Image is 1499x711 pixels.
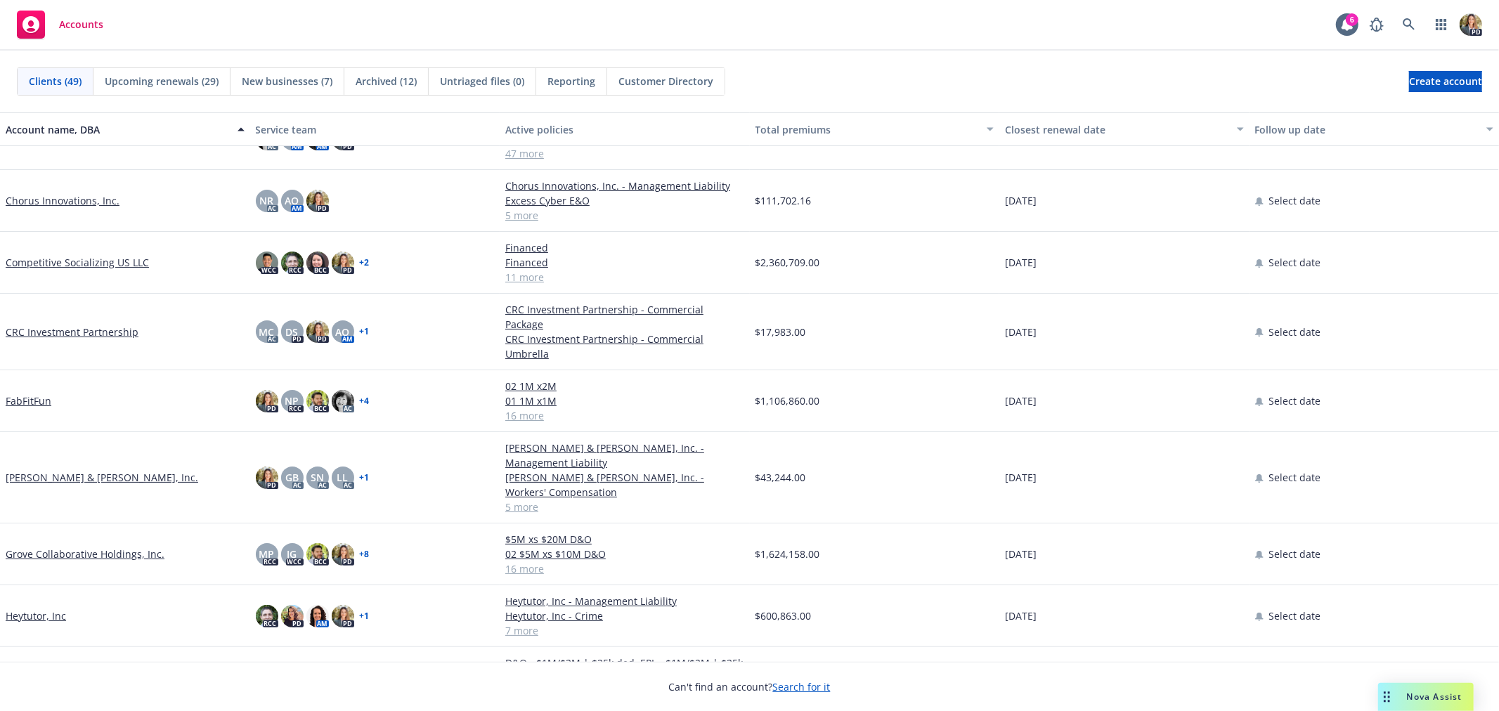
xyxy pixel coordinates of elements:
[1005,255,1037,270] span: [DATE]
[256,122,495,137] div: Service team
[505,240,744,255] a: Financed
[337,470,349,485] span: LL
[332,543,354,566] img: photo
[306,543,329,566] img: photo
[250,112,500,146] button: Service team
[286,325,299,339] span: DS
[356,74,417,89] span: Archived (12)
[505,146,744,161] a: 47 more
[505,500,744,514] a: 5 more
[285,393,299,408] span: NP
[287,547,297,561] span: JG
[1395,11,1423,39] a: Search
[1363,11,1391,39] a: Report a Bug
[505,178,744,193] a: Chorus Innovations, Inc. - Management Liability
[505,547,744,561] a: 02 $5M xs $10M D&O
[360,612,370,620] a: + 1
[306,390,329,412] img: photo
[1269,193,1321,208] span: Select date
[505,441,744,470] a: [PERSON_NAME] & [PERSON_NAME], Inc. - Management Liability
[105,74,219,89] span: Upcoming renewals (29)
[1005,547,1037,561] span: [DATE]
[306,320,329,343] img: photo
[505,393,744,408] a: 01 1M x1M
[505,655,744,685] a: D&O - $1M/$2M | $25k ded. EPL - $1M/$2M | $25k ded.
[360,550,370,559] a: + 8
[306,605,329,627] img: photo
[1005,470,1037,485] span: [DATE]
[281,605,304,627] img: photo
[505,408,744,423] a: 16 more
[360,327,370,336] a: + 1
[285,193,299,208] span: AO
[6,325,138,339] a: CRC Investment Partnership
[1005,393,1037,408] span: [DATE]
[311,470,324,485] span: SN
[260,193,274,208] span: NR
[1346,12,1358,25] div: 6
[29,74,82,89] span: Clients (49)
[505,270,744,285] a: 11 more
[755,122,979,137] div: Total premiums
[256,390,278,412] img: photo
[332,605,354,627] img: photo
[755,547,820,561] span: $1,624,158.00
[332,390,354,412] img: photo
[6,547,164,561] a: Grove Collaborative Holdings, Inc.
[1269,547,1321,561] span: Select date
[360,259,370,267] a: + 2
[1005,193,1037,208] span: [DATE]
[505,608,744,623] a: Heytutor, Inc - Crime
[306,252,329,274] img: photo
[306,190,329,212] img: photo
[505,623,744,638] a: 7 more
[242,74,332,89] span: New businesses (7)
[1378,683,1474,711] button: Nova Assist
[1409,68,1482,95] span: Create account
[618,74,713,89] span: Customer Directory
[1407,691,1462,703] span: Nova Assist
[6,255,149,270] a: Competitive Socializing US LLC
[755,608,812,623] span: $600,863.00
[500,112,750,146] button: Active policies
[6,393,51,408] a: FabFitFun
[505,594,744,608] a: Heytutor, Inc - Management Liability
[332,252,354,274] img: photo
[505,470,744,500] a: [PERSON_NAME] & [PERSON_NAME], Inc. - Workers' Compensation
[59,19,103,30] span: Accounts
[1409,71,1482,92] a: Create account
[6,470,198,485] a: [PERSON_NAME] & [PERSON_NAME], Inc.
[11,5,109,44] a: Accounts
[755,325,806,339] span: $17,983.00
[755,255,820,270] span: $2,360,709.00
[6,122,229,137] div: Account name, DBA
[1269,470,1321,485] span: Select date
[505,561,744,576] a: 16 more
[1255,122,1479,137] div: Follow up date
[1005,325,1037,339] span: [DATE]
[505,379,744,393] a: 02 1M x2M
[285,470,299,485] span: GB
[281,252,304,274] img: photo
[6,608,66,623] a: Heytutor, Inc
[505,532,744,547] a: $5M xs $20M D&O
[259,325,275,339] span: MC
[547,74,595,89] span: Reporting
[755,193,812,208] span: $111,702.16
[1005,122,1228,137] div: Closest renewal date
[773,680,831,693] a: Search for it
[1460,13,1482,36] img: photo
[256,252,278,274] img: photo
[1269,608,1321,623] span: Select date
[1005,608,1037,623] span: [DATE]
[256,605,278,627] img: photo
[1269,255,1321,270] span: Select date
[505,208,744,223] a: 5 more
